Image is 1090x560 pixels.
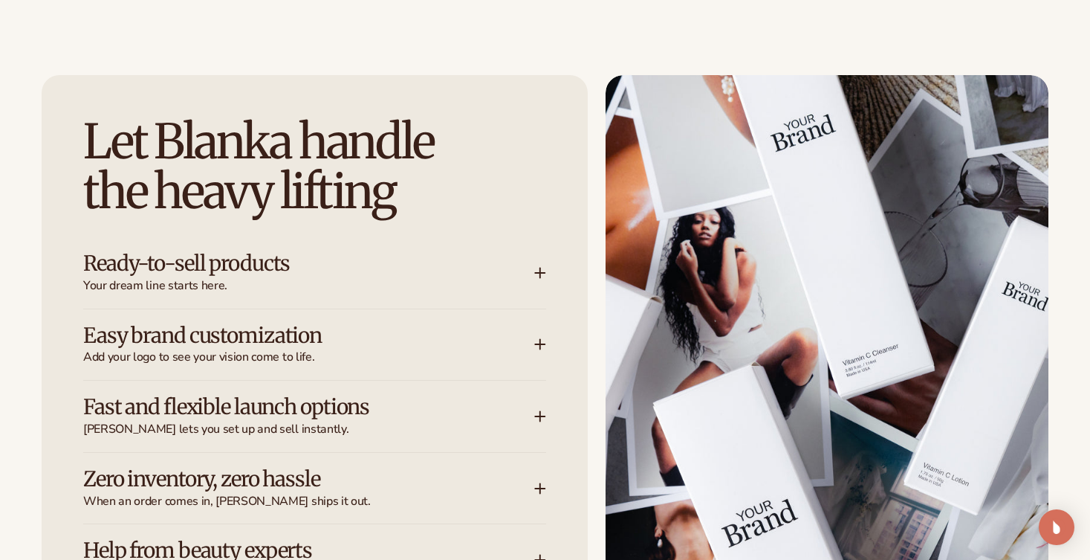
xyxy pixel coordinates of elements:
[83,396,490,419] h3: Fast and flexible launch options
[83,468,490,491] h3: Zero inventory, zero hassle
[83,422,534,437] span: [PERSON_NAME] lets you set up and sell instantly.
[83,350,534,365] span: Add your logo to see your vision come to life.
[83,117,546,216] h2: Let Blanka handle the heavy lifting
[83,494,534,509] span: When an order comes in, [PERSON_NAME] ships it out.
[83,278,534,294] span: Your dream line starts here.
[1039,509,1074,545] div: Open Intercom Messenger
[83,252,490,275] h3: Ready-to-sell products
[83,324,490,347] h3: Easy brand customization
